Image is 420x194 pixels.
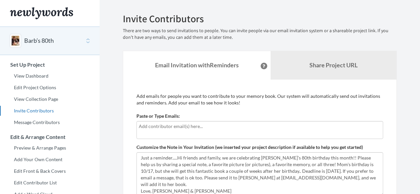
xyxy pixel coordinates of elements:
[123,28,397,41] p: There are two ways to send invitations to people. You can invite people via our email invitation ...
[155,61,239,69] strong: Email Invitation with Reminders
[10,7,73,19] img: Newlywords logo
[139,123,381,130] input: Add contributor email(s) here...
[123,13,397,24] h2: Invite Contributors
[136,93,383,106] p: Add emails for people you want to contribute to your memory book. Our system will automatically s...
[24,36,54,45] button: Barb’s 80th
[136,113,180,119] label: Paste or Type Emails:
[136,144,363,151] label: Customize the Note in Your Invitation (we inserted your project description if available to help ...
[309,61,358,69] b: Share Project URL
[0,62,100,68] h3: Set Up Project
[0,134,100,140] h3: Edit & Arrange Content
